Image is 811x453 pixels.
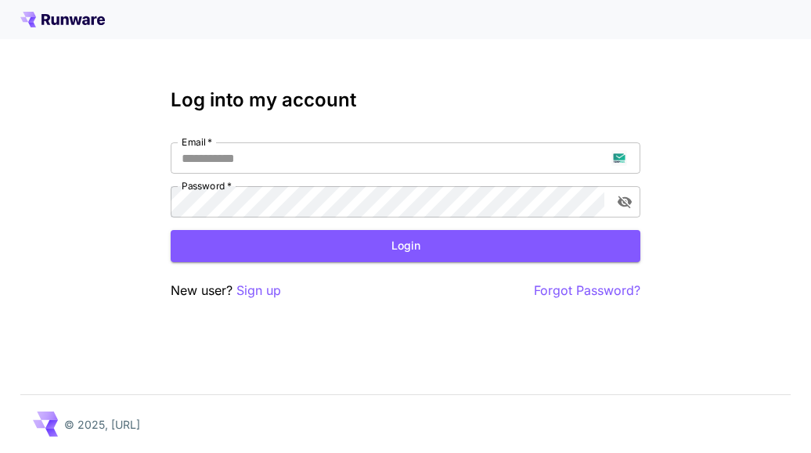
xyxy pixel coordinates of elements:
[171,281,281,300] p: New user?
[171,89,640,111] h3: Log into my account
[171,230,640,262] button: Login
[611,188,639,216] button: toggle password visibility
[534,281,640,300] button: Forgot Password?
[64,416,140,433] p: © 2025, [URL]
[182,135,212,149] label: Email
[182,179,232,192] label: Password
[236,281,281,300] button: Sign up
